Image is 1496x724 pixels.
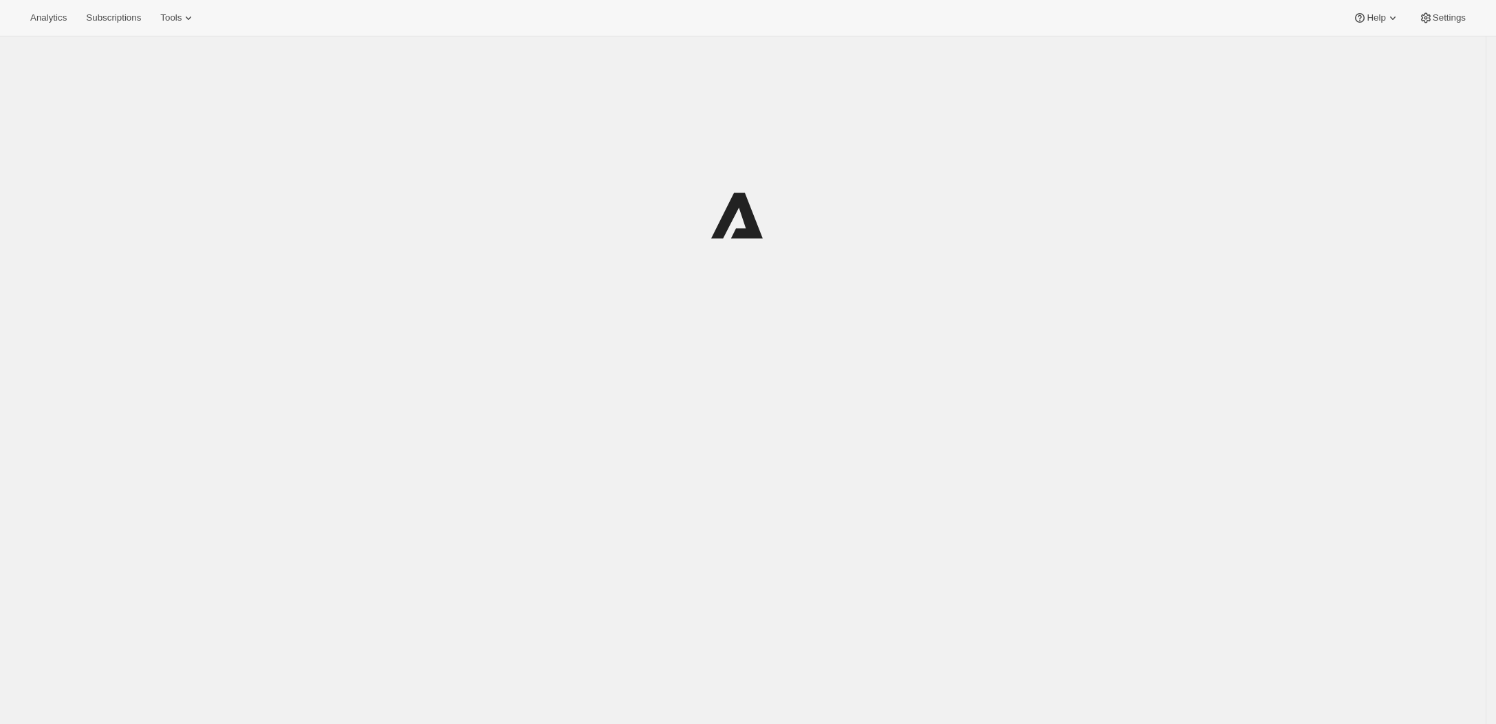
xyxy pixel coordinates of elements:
button: Help [1345,8,1407,28]
button: Settings [1411,8,1474,28]
span: Analytics [30,12,67,23]
span: Help [1367,12,1385,23]
span: Tools [160,12,182,23]
button: Tools [152,8,204,28]
button: Subscriptions [78,8,149,28]
button: Analytics [22,8,75,28]
span: Settings [1433,12,1466,23]
span: Subscriptions [86,12,141,23]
